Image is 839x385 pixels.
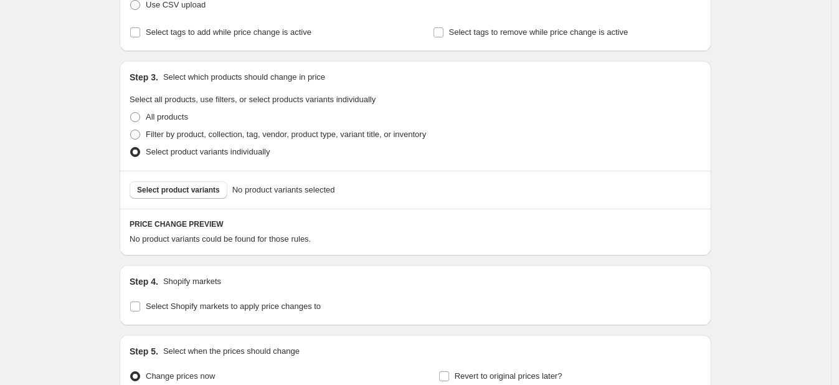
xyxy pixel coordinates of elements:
span: Select product variants individually [146,147,270,156]
span: Select tags to add while price change is active [146,27,311,37]
span: Select all products, use filters, or select products variants individually [130,95,376,104]
p: Select which products should change in price [163,71,325,83]
span: No product variants selected [232,184,335,196]
span: Filter by product, collection, tag, vendor, product type, variant title, or inventory [146,130,426,139]
p: Select when the prices should change [163,345,300,358]
span: Select Shopify markets to apply price changes to [146,302,321,311]
h2: Step 4. [130,275,158,288]
span: Change prices now [146,371,215,381]
span: Select product variants [137,185,220,195]
span: No product variants could be found for those rules. [130,234,311,244]
span: Revert to original prices later? [455,371,562,381]
p: Shopify markets [163,275,221,288]
span: All products [146,112,188,121]
span: Select tags to remove while price change is active [449,27,628,37]
button: Select product variants [130,181,227,199]
h6: PRICE CHANGE PREVIEW [130,219,701,229]
h2: Step 3. [130,71,158,83]
h2: Step 5. [130,345,158,358]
